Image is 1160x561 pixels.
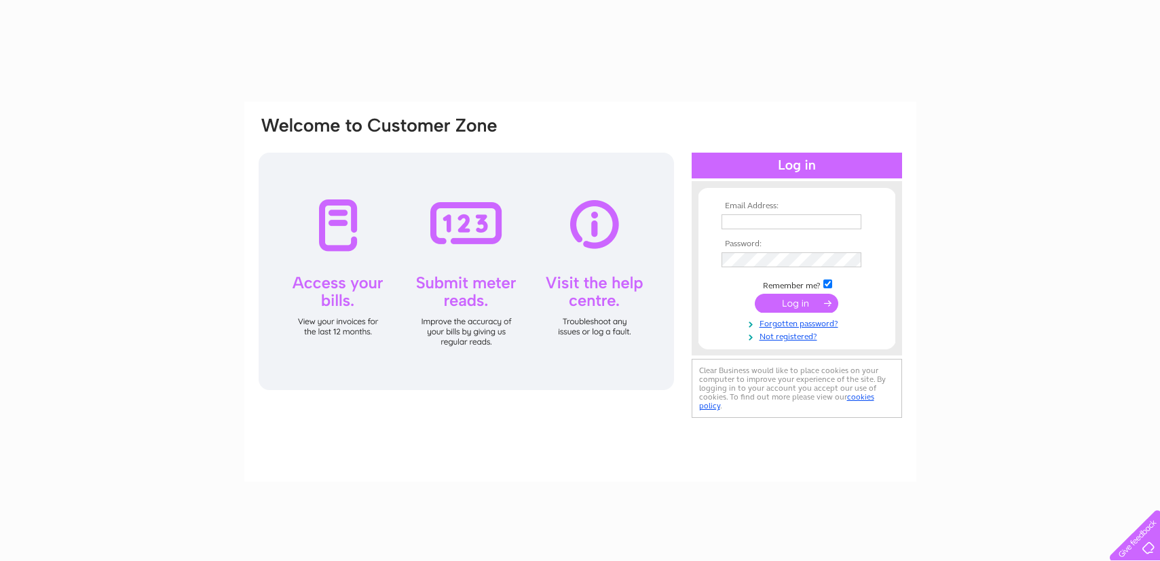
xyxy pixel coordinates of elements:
a: cookies policy [699,392,874,410]
td: Remember me? [718,277,876,291]
th: Password: [718,239,876,249]
a: Not registered? [722,329,876,342]
a: Forgotten password? [722,316,876,329]
input: Submit [755,294,838,313]
th: Email Address: [718,201,876,211]
div: Clear Business would like to place cookies on your computer to improve your experience of the sit... [692,359,902,418]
